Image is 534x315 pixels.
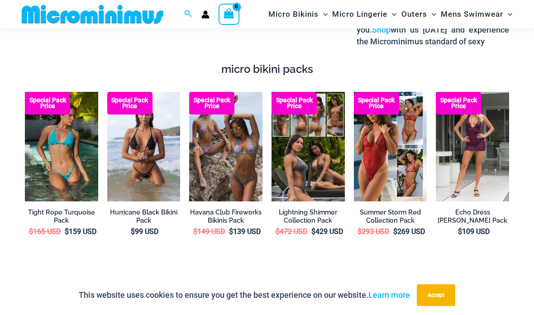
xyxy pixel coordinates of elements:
bdi: 159 USD [65,227,96,236]
bdi: 165 USD [29,227,61,236]
span: Menu Toggle [503,3,512,26]
b: Special Pack Price [272,97,317,109]
img: Echo Berry 5671 Dress 682 Thong 02 [436,92,509,202]
span: $ [229,227,233,236]
span: $ [193,227,197,236]
a: Lightning Shimmer Collection Pack [272,208,345,225]
span: Menu Toggle [319,3,328,26]
span: Menu Toggle [387,3,396,26]
bdi: 99 USD [131,227,158,236]
b: Special Pack Price [354,97,399,109]
img: Hurricane Black 3277 Tri Top 4277 Thong Bottom 09 [107,92,181,202]
a: Account icon link [201,10,210,19]
a: Lightning Shimmer Collection Lightning Shimmer Ocean Shimmer 317 Tri Top 469 Thong 08Lightning Sh... [272,92,345,201]
span: Mens Swimwear [441,3,503,26]
span: $ [131,227,135,236]
a: Tight Rope Turquoise 319 Tri Top 4228 Thong Bottom 02 Tight Rope Turquoise 319 Tri Top 4228 Thong... [25,92,98,201]
span: $ [65,227,69,236]
p: This website uses cookies to ensure you get the best experience on our website. [79,288,410,302]
img: Tight Rope Turquoise 319 Tri Top 4228 Thong Bottom 02 [25,92,98,201]
b: Special Pack Price [25,97,70,109]
span: $ [358,227,362,236]
a: Echo Dress [PERSON_NAME] Pack [436,208,509,225]
a: Learn more [368,290,410,300]
a: Tight Rope Turquoise Pack [25,208,98,225]
span: Outers [401,3,427,26]
a: Echo Berry 5671 Dress 682 Thong 02 Echo Berry 5671 Dress 682 Thong 05Echo Berry 5671 Dress 682 Th... [436,92,509,202]
bdi: 472 USD [276,227,307,236]
a: Hurricane Black 3277 Tri Top 4277 Thong Bottom 09 Hurricane Black 3277 Tri Top 4277 Thong Bottom ... [107,92,181,202]
bdi: 139 USD [229,227,261,236]
a: Bikini Pack Havana Club Fireworks 312 Tri Top 451 Thong 05Havana Club Fireworks 312 Tri Top 451 T... [189,92,262,202]
a: View Shopping Cart, empty [219,4,239,24]
b: Special Pack Price [189,97,234,109]
span: $ [458,227,462,236]
span: $ [311,227,315,236]
a: Search icon link [184,9,192,20]
span: Menu Toggle [427,3,436,26]
bdi: 429 USD [311,227,343,236]
span: $ [276,227,280,236]
button: Accept [417,284,455,306]
a: Summer Storm Red Collection Pack F Summer Storm Red Collection Pack BSummer Storm Red Collection ... [354,92,427,202]
bdi: 269 USD [393,227,425,236]
nav: Site Navigation [265,1,516,27]
img: Bikini Pack [189,92,262,202]
span: Micro Lingerie [332,3,387,26]
span: $ [393,227,397,236]
a: Hurricane Black Bikini Pack [107,208,181,225]
a: Mens SwimwearMenu ToggleMenu Toggle [439,3,515,26]
img: Summer Storm Red Collection Pack F [354,92,427,202]
img: MM SHOP LOGO FLAT [18,4,167,24]
a: Summer Storm Red Collection Pack [354,208,427,225]
a: Shop [372,25,391,34]
a: Micro LingerieMenu ToggleMenu Toggle [330,3,399,26]
span: Micro Bikinis [268,3,319,26]
h4: micro bikini packs [25,63,509,76]
a: OutersMenu ToggleMenu Toggle [399,3,439,26]
b: Special Pack Price [436,97,481,109]
bdi: 293 USD [358,227,389,236]
a: Havana Club Fireworks Bikinis Pack [189,208,262,225]
bdi: 149 USD [193,227,225,236]
b: Special Pack Price [107,97,153,109]
bdi: 109 USD [458,227,490,236]
a: Micro BikinisMenu ToggleMenu Toggle [266,3,330,26]
span: $ [29,227,33,236]
img: Lightning Shimmer Collection [272,92,345,201]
